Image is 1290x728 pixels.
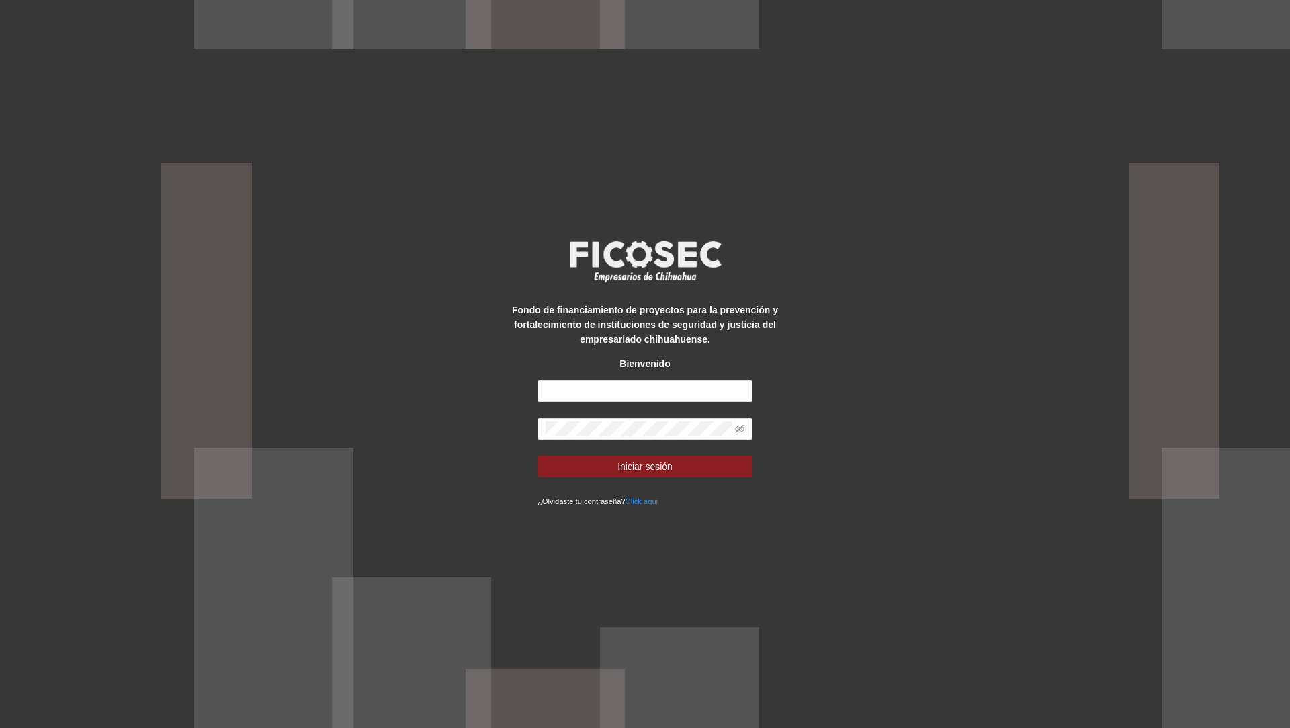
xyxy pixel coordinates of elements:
strong: Bienvenido [619,358,670,369]
strong: Fondo de financiamiento de proyectos para la prevención y fortalecimiento de instituciones de seg... [512,305,778,345]
a: Click aqui [626,497,658,505]
button: Iniciar sesión [537,456,752,477]
img: logo [561,237,729,286]
span: Iniciar sesión [617,459,673,474]
small: ¿Olvidaste tu contraseña? [537,497,658,505]
span: eye-invisible [735,424,744,434]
